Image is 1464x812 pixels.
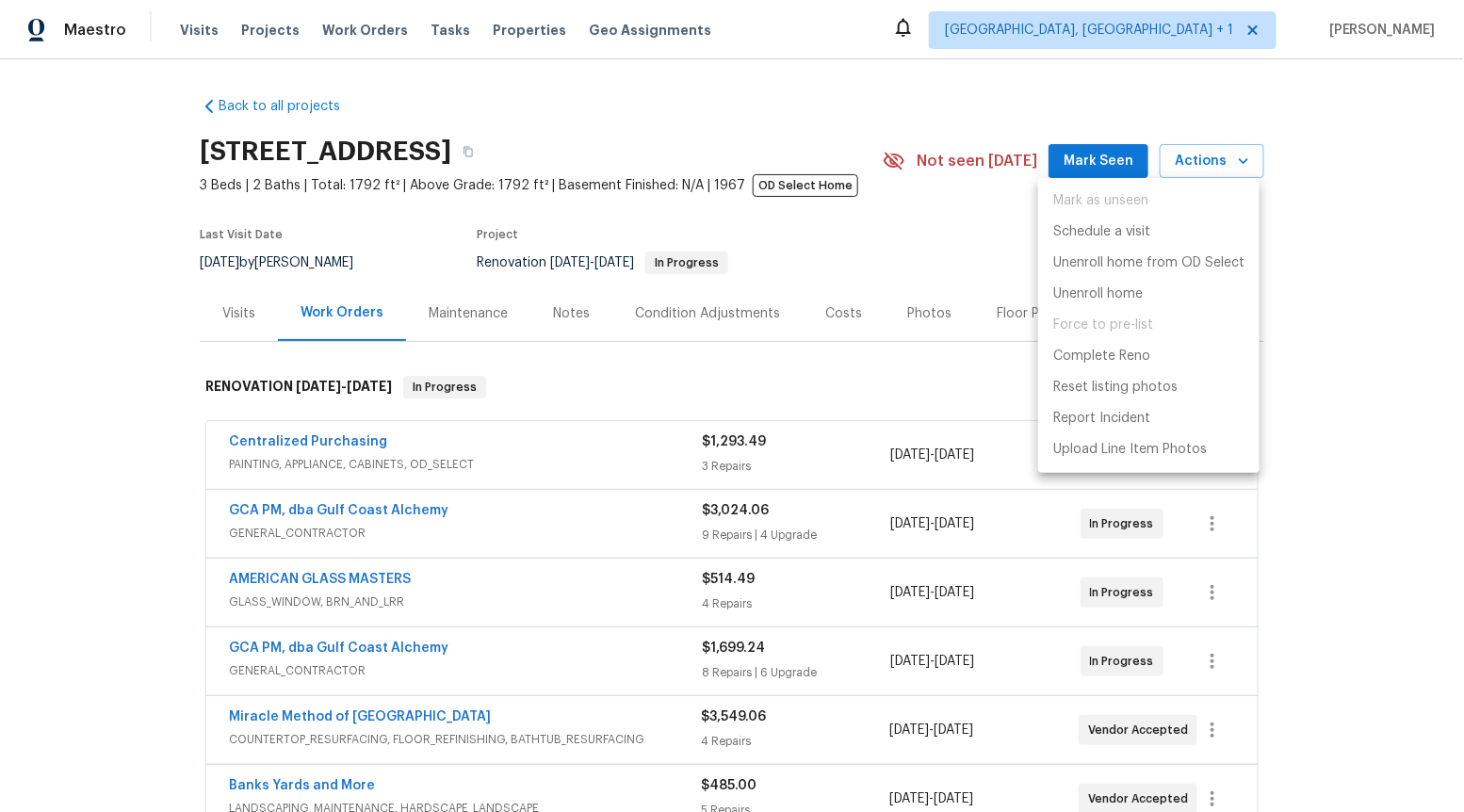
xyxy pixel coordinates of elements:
[1053,440,1207,460] p: Upload Line Item Photos
[1053,409,1150,429] p: Report Incident
[1053,222,1150,242] p: Schedule a visit
[1053,347,1150,366] p: Complete Reno
[1053,378,1178,398] p: Reset listing photos
[1038,310,1260,341] span: Setup visit must be completed before moving home to pre-list
[1053,284,1143,304] p: Unenroll home
[1053,253,1244,273] p: Unenroll home from OD Select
